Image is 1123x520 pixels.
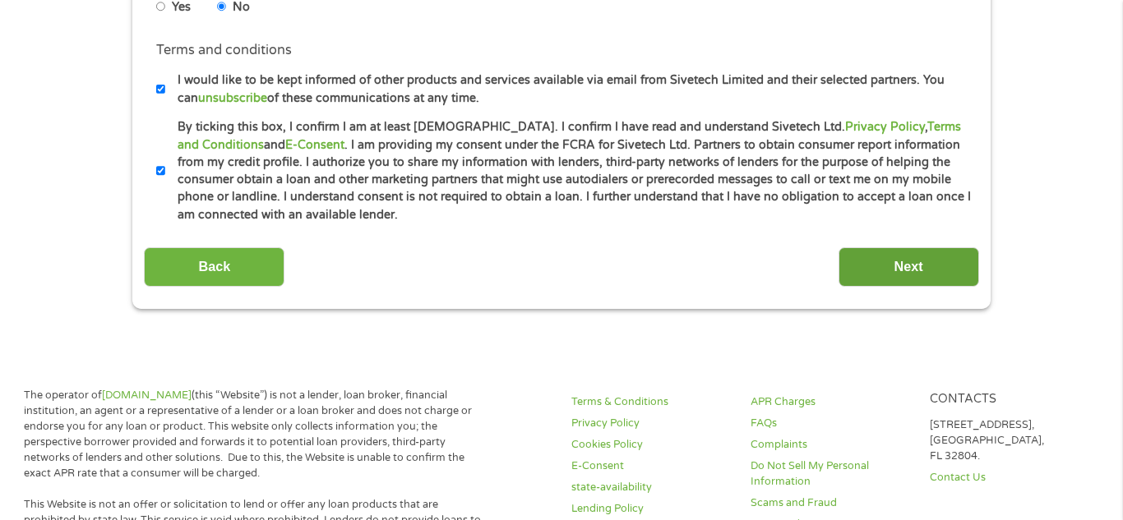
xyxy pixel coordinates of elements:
[571,394,731,410] a: Terms & Conditions
[751,458,910,490] a: Do Not Sell My Personal Information
[751,416,910,431] a: FAQs
[930,470,1089,485] a: Contact Us
[930,417,1089,464] p: [STREET_ADDRESS], [GEOGRAPHIC_DATA], FL 32804.
[156,42,292,59] label: Terms and conditions
[751,394,910,410] a: APR Charges
[839,247,979,288] input: Next
[144,247,284,288] input: Back
[751,495,910,511] a: Scams and Fraud
[178,120,961,151] a: Terms and Conditions
[751,437,910,453] a: Complaints
[285,138,344,152] a: E-Consent
[930,392,1089,407] h4: Contacts
[165,71,972,107] label: I would like to be kept informed of other products and services available via email from Sivetech...
[571,501,731,517] a: Lending Policy
[571,458,731,474] a: E-Consent
[102,389,192,402] a: [DOMAIN_NAME]
[571,437,731,453] a: Cookies Policy
[571,480,731,495] a: state-availability
[571,416,731,431] a: Privacy Policy
[165,118,972,223] label: By ticking this box, I confirm I am at least [DEMOGRAPHIC_DATA]. I confirm I have read and unders...
[845,120,925,134] a: Privacy Policy
[198,91,267,105] a: unsubscribe
[24,388,488,481] p: The operator of (this “Website”) is not a lender, loan broker, financial institution, an agent or...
